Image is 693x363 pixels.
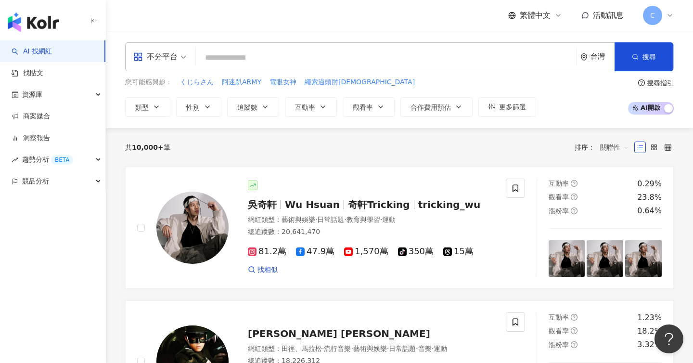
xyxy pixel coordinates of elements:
img: post-image [549,240,585,277]
button: 觀看率 [343,97,395,117]
span: appstore [133,52,143,62]
a: 找相似 [248,265,278,275]
span: question-circle [571,194,577,200]
span: question-circle [571,327,577,334]
span: environment [580,53,588,61]
span: 互動率 [549,313,569,321]
span: · [344,216,346,223]
span: [PERSON_NAME] [PERSON_NAME] [248,328,430,339]
span: 資源庫 [22,84,42,105]
div: 排序： [575,140,634,155]
button: 追蹤數 [227,97,279,117]
span: 趨勢分析 [22,149,73,170]
span: 找相似 [257,265,278,275]
span: 您可能感興趣： [125,78,172,87]
span: 藝術與娛樂 [282,216,315,223]
span: · [432,345,434,352]
div: 18.2% [637,326,662,337]
span: 電眼女神 [269,78,296,87]
a: 找貼文 [12,68,43,78]
span: question-circle [571,341,577,348]
span: くじらさん [180,78,214,87]
span: 運動 [434,345,447,352]
span: 日常話題 [389,345,416,352]
span: 15萬 [443,246,474,257]
button: 搜尋 [615,42,673,71]
span: 阿迷趴ARMY [222,78,261,87]
span: 流行音樂 [324,345,351,352]
div: 23.8% [637,192,662,203]
div: 台灣 [590,52,615,61]
span: 吳奇軒 [248,199,277,210]
a: searchAI 找網紅 [12,47,52,56]
div: 共 筆 [125,143,170,151]
span: 競品分析 [22,170,49,192]
span: · [387,345,389,352]
span: · [351,345,353,352]
button: 性別 [176,97,221,117]
img: post-image [587,240,623,277]
a: 洞察報告 [12,133,50,143]
a: KOL Avatar吳奇軒Wu Hsuan奇軒Trickingtricking_wu網紅類型：藝術與娛樂·日常話題·教育與學習·運動總追蹤數：20,641,47081.2萬47.9萬1,570萬... [125,167,674,289]
span: 繩索過頭肘[DEMOGRAPHIC_DATA] [305,78,415,87]
div: 搜尋指引 [647,79,674,87]
span: C [650,10,655,21]
span: 更多篩選 [499,103,526,111]
span: · [416,345,418,352]
span: 合作費用預估 [411,104,451,111]
span: 47.9萬 [296,246,334,257]
span: 音樂 [418,345,432,352]
div: 總追蹤數 ： 20,641,470 [248,227,494,237]
div: 0.64% [637,206,662,216]
span: 活動訊息 [593,11,624,20]
span: 互動率 [295,104,315,111]
span: 教育與學習 [346,216,380,223]
span: rise [12,156,18,163]
span: question-circle [638,79,645,86]
span: 觀看率 [353,104,373,111]
span: 搜尋 [642,53,656,61]
button: くじらさん [180,77,214,88]
span: 互動率 [549,180,569,187]
span: 關聯性 [600,140,629,155]
span: 運動 [382,216,396,223]
span: · [315,216,317,223]
a: 商案媒合 [12,112,50,121]
span: 日常話題 [317,216,344,223]
span: question-circle [571,314,577,321]
div: 0.29% [637,179,662,189]
span: 藝術與娛樂 [353,345,387,352]
button: 合作費用預估 [400,97,473,117]
div: 不分平台 [133,49,178,65]
span: 奇軒Tricking [348,199,410,210]
span: question-circle [571,207,577,214]
span: · [322,345,324,352]
span: 漲粉率 [549,341,569,349]
span: Wu Hsuan [285,199,340,210]
button: 類型 [125,97,170,117]
span: 觀看率 [549,193,569,201]
span: 繁體中文 [520,10,551,21]
button: 更多篩選 [478,97,536,117]
span: 性別 [186,104,200,111]
button: 繩索過頭肘[DEMOGRAPHIC_DATA] [304,77,415,88]
img: post-image [625,240,662,277]
span: 1,570萬 [344,246,388,257]
button: 互動率 [285,97,337,117]
div: 1.23% [637,312,662,323]
div: 網紅類型 ： [248,344,494,354]
img: logo [8,13,59,32]
span: 田徑、馬拉松 [282,345,322,352]
button: 阿迷趴ARMY [221,77,262,88]
span: · [380,216,382,223]
span: tricking_wu [418,199,481,210]
span: 81.2萬 [248,246,286,257]
span: 觀看率 [549,327,569,335]
span: 漲粉率 [549,207,569,215]
button: 電眼女神 [269,77,297,88]
img: KOL Avatar [156,192,229,264]
div: BETA [51,155,73,165]
span: 類型 [135,104,149,111]
iframe: Help Scout Beacon - Open [654,324,683,353]
span: question-circle [571,180,577,187]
